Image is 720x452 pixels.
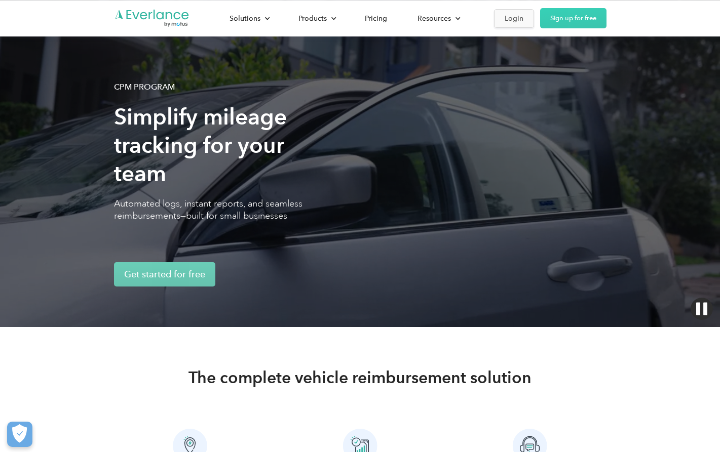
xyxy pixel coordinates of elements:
div: Login [505,12,523,25]
a: Sign up for free [540,8,607,28]
h2: The complete vehicle reimbursement solution [114,367,607,388]
div: Resources [407,10,469,27]
div: Products [298,12,327,25]
div: Solutions [230,12,260,25]
div: Solutions [219,10,278,27]
p: Automated logs, instant reports, and seamless reimbursements—built for small businesses [114,197,327,222]
div: Products [288,10,345,27]
a: Login [494,9,534,28]
h1: Simplify mileage tracking for your team [114,103,327,188]
a: Get started for free [114,262,215,286]
button: Cookies Settings [7,422,32,447]
a: Pricing [355,10,397,27]
a: Go to homepage [114,9,190,28]
div: CPM Program [114,81,175,93]
div: Pricing [365,12,387,25]
div: Resources [418,12,451,25]
img: Pause video [691,298,713,320]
